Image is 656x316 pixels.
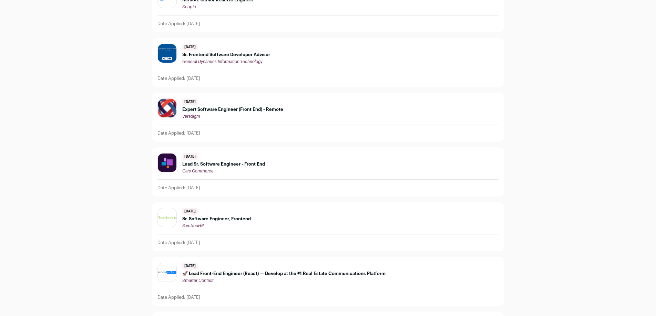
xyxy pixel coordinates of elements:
span: Sr. Software Engineer, Frontend [182,216,251,222]
img: e805333036fc02d7e75c4de3cfcf27f2430b6fd3f0f23ea31ce7fac278b52089.png [158,216,176,219]
a: [DATE] Sr. Frontend Software Developer Advisor General Dynamics Information Technology Date Appli... [152,38,504,87]
span: Sr. Frontend Software Developer Advisor [182,52,270,57]
span: Cars Commerce [182,169,214,173]
span: Lead Sr. Software Engineer - Front End [182,161,265,167]
span: [DATE] [182,153,198,160]
p: Date Applied: [DATE] [157,76,200,81]
a: [DATE] 🚀 Lead Front-End Engineer (React) — Develop at the #1 Real Estate Communications Platform ... [152,257,504,306]
span: [DATE] [182,98,198,105]
span: [DATE] [182,44,198,51]
a: [DATE] Sr. Software Engineer, Frontend BambooHR Date Applied: [DATE] [152,202,504,251]
span: Expert Software Engineer (Front End) - Remote [182,107,283,112]
span: BambooHR [182,224,204,228]
span: [DATE] [182,208,198,215]
p: Date Applied: [DATE] [157,130,200,136]
span: Veradigm [182,114,200,118]
span: [DATE] [182,263,198,270]
span: General Dynamics Information Technology [182,60,263,64]
span: Smarter Contact [182,278,214,283]
img: 6a79e6f09283e1bafe4ca869cf7b302e29b0faa48023463420351e56f5c389d1.jpg [158,154,176,172]
span: Scopic [182,5,196,9]
p: Date Applied: [DATE] [157,21,200,27]
img: dcb6e63168b58d9436b51749a49ba93dcb31cd96316bcea29ed491e0f17d83a9.png [158,271,176,273]
p: Date Applied: [DATE] [157,295,200,300]
a: [DATE] Lead Sr. Software Engineer - Front End Cars Commerce Date Applied: [DATE] [152,148,504,196]
img: 6cf546ce83ea7b94c4127dff470c70d64330655ca2dc68fd467d27a0a02c2d91 [158,44,176,63]
a: [DATE] Expert Software Engineer (Front End) - Remote Veradigm Date Applied: [DATE] [152,93,504,141]
p: Date Applied: [DATE] [157,240,200,245]
span: 🚀 Lead Front-End Engineer (React) — Develop at the #1 Real Estate Communications Platform [182,271,386,276]
p: Date Applied: [DATE] [157,185,200,191]
img: a369c41af39ce7c7afa4c8d87faeced73772fb46be01bffdad6f5dc603b4eb0e.jpg [158,99,176,117]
